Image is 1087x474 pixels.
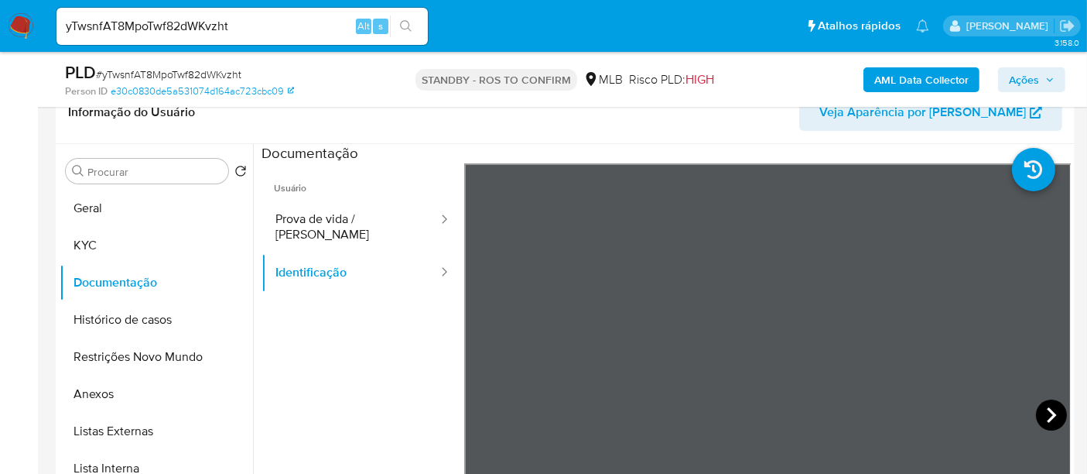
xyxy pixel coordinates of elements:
[60,413,253,450] button: Listas Externas
[96,67,241,82] span: # yTwsnfAT8MpoTwf82dWKvzht
[1059,18,1075,34] a: Sair
[65,60,96,84] b: PLD
[60,227,253,264] button: KYC
[72,165,84,177] button: Procurar
[874,67,969,92] b: AML Data Collector
[998,67,1065,92] button: Ações
[60,301,253,338] button: Histórico de casos
[1009,67,1039,92] span: Ações
[799,94,1062,131] button: Veja Aparência por [PERSON_NAME]
[357,19,370,33] span: Alt
[60,264,253,301] button: Documentação
[60,376,253,413] button: Anexos
[916,19,929,33] a: Notificações
[111,84,294,98] a: e30c0830de5a531074d164ac723cbc09
[65,84,108,98] b: Person ID
[87,165,222,179] input: Procurar
[390,15,422,37] button: search-icon
[685,70,714,88] span: HIGH
[583,71,623,88] div: MLB
[415,69,577,91] p: STANDBY - ROS TO CONFIRM
[68,105,195,120] h1: Informação do Usuário
[234,165,247,182] button: Retornar ao pedido padrão
[378,19,383,33] span: s
[56,16,428,36] input: Pesquise usuários ou casos...
[60,190,253,227] button: Geral
[863,67,979,92] button: AML Data Collector
[629,71,714,88] span: Risco PLD:
[1055,36,1079,49] span: 3.158.0
[819,94,1026,131] span: Veja Aparência por [PERSON_NAME]
[966,19,1054,33] p: erico.trevizan@mercadopago.com.br
[818,18,901,34] span: Atalhos rápidos
[60,338,253,376] button: Restrições Novo Mundo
